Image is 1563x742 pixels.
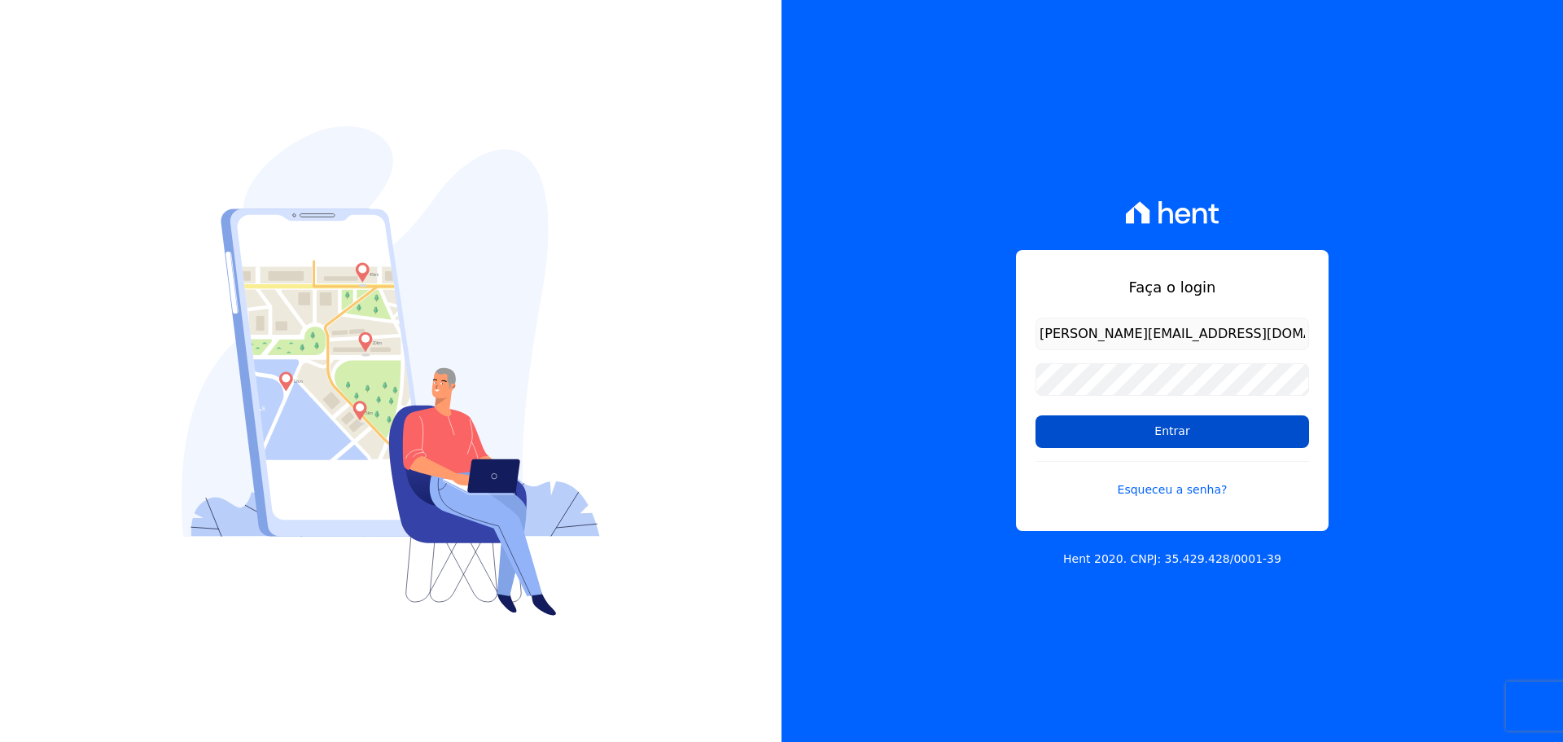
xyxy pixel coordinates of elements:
img: Login [182,126,600,616]
input: Entrar [1035,415,1309,448]
h1: Faça o login [1035,276,1309,298]
p: Hent 2020. CNPJ: 35.429.428/0001-39 [1063,551,1281,568]
input: Email [1035,318,1309,350]
a: Esqueceu a senha? [1035,461,1309,498]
